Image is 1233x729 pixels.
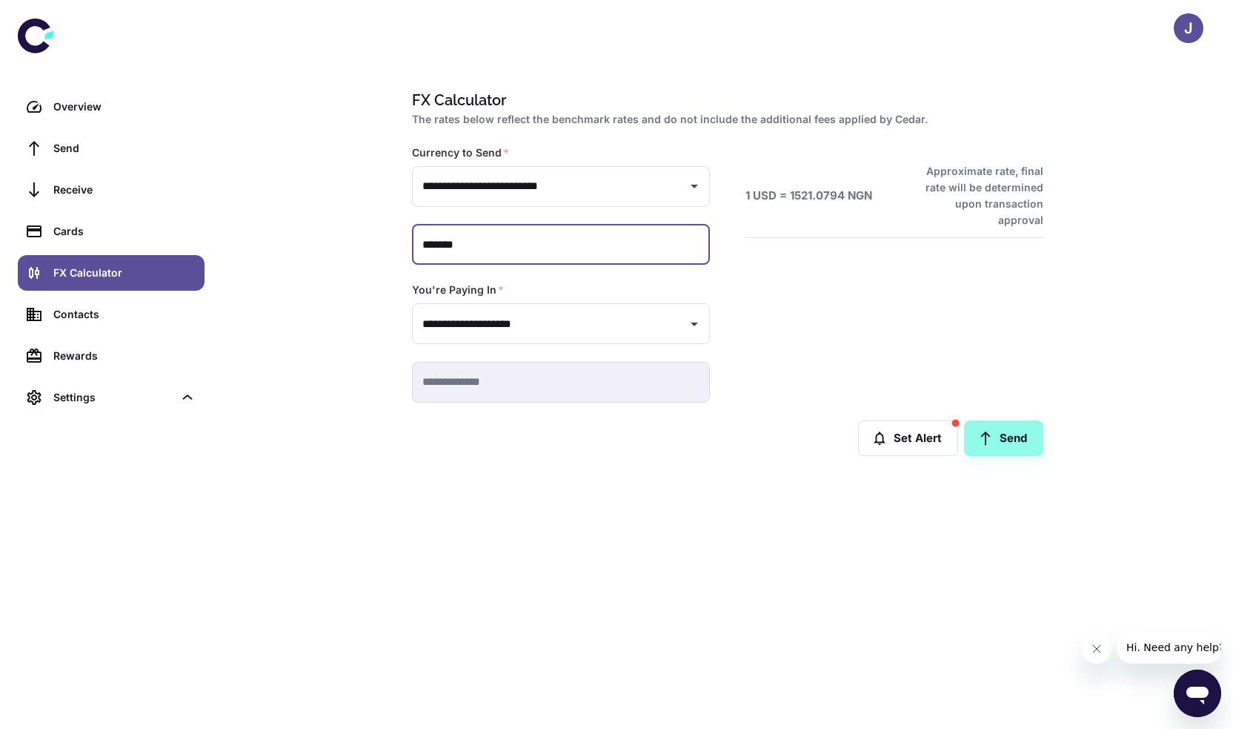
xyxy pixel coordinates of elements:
[909,163,1043,228] h6: Approximate rate, final rate will be determined upon transaction approval
[1174,670,1221,717] iframe: Button to launch messaging window
[18,89,205,125] a: Overview
[18,297,205,332] a: Contacts
[18,255,205,291] a: FX Calculator
[858,420,958,456] button: Set Alert
[53,348,196,364] div: Rewards
[1174,13,1203,43] button: J
[745,188,872,205] h6: 1 USD = 1521.0794 NGN
[18,131,205,166] a: Send
[53,389,173,406] div: Settings
[18,380,205,415] div: Settings
[53,99,196,115] div: Overview
[9,10,107,22] span: Hi. Need any help?
[53,182,196,198] div: Receive
[412,283,504,297] label: You're Paying In
[412,145,509,160] label: Currency to Send
[684,176,705,197] button: Open
[53,223,196,240] div: Cards
[53,306,196,323] div: Contacts
[964,420,1043,456] a: Send
[412,89,1037,111] h1: FX Calculator
[18,214,205,249] a: Cards
[684,314,705,334] button: Open
[53,140,196,156] div: Send
[1082,634,1111,664] iframe: Close message
[1117,631,1221,664] iframe: Message from company
[18,338,205,374] a: Rewards
[53,265,196,281] div: FX Calculator
[18,172,205,208] a: Receive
